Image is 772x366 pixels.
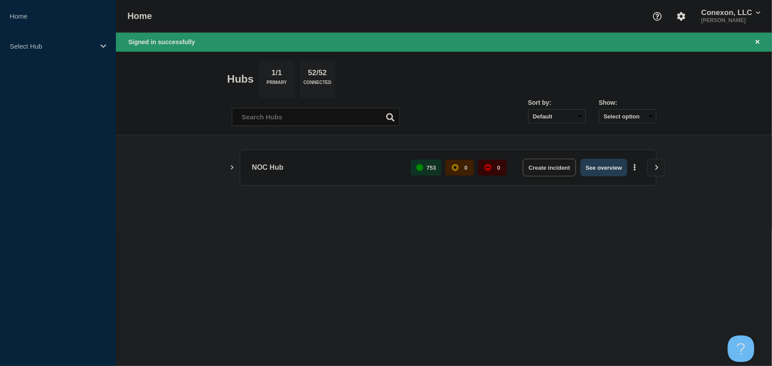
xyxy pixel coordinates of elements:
div: down [484,164,492,171]
p: 0 [465,164,468,171]
h1: Home [127,11,152,21]
p: 753 [426,164,436,171]
button: Create incident [523,159,576,176]
button: Conexon, LLC [699,8,762,17]
div: Sort by: [528,99,586,106]
button: View [647,159,665,176]
p: 52/52 [305,69,330,80]
p: Connected [303,80,331,89]
button: Show Connected Hubs [230,164,234,171]
p: Select Hub [10,42,95,50]
button: More actions [629,160,641,176]
span: Signed in successfully [128,38,195,46]
p: [PERSON_NAME] [699,17,762,23]
p: 0 [497,164,500,171]
p: NOC Hub [252,159,401,176]
div: Show: [599,99,657,106]
button: See overview [580,159,627,176]
button: Support [648,7,667,26]
div: affected [452,164,459,171]
select: Sort by [528,109,586,123]
p: 1/1 [268,69,285,80]
button: Select option [599,109,657,123]
div: up [416,164,423,171]
p: Primary [267,80,287,89]
iframe: Help Scout Beacon - Open [728,335,754,362]
input: Search Hubs [232,108,400,126]
button: Close banner [752,37,763,47]
button: Account settings [672,7,691,26]
h2: Hubs [227,73,254,85]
